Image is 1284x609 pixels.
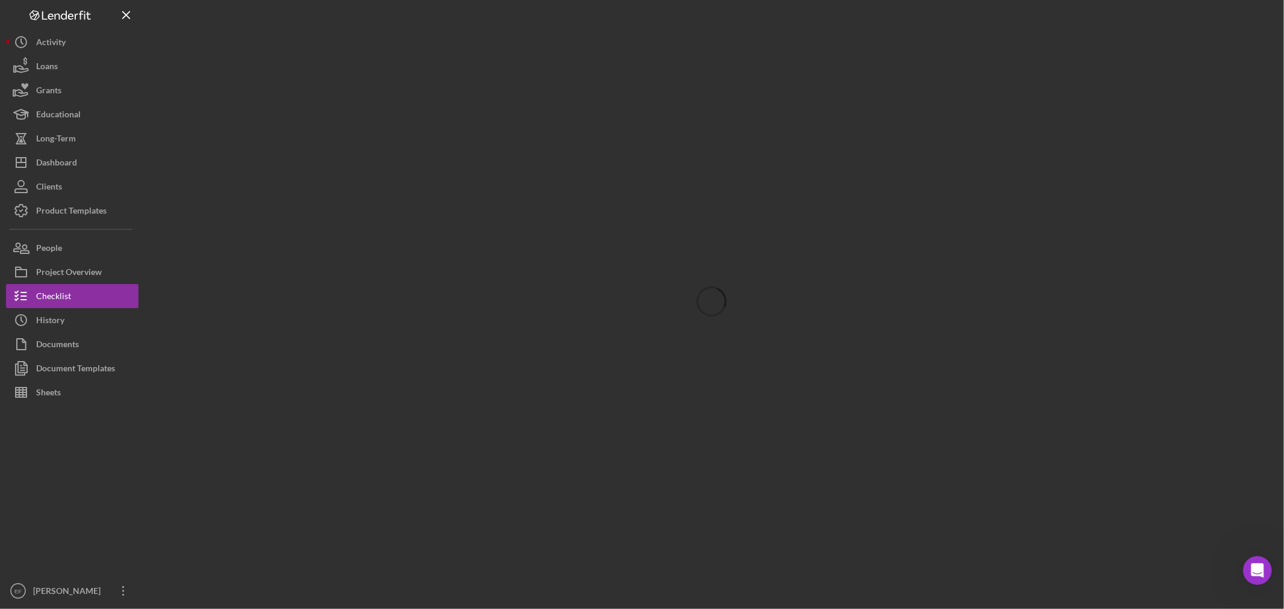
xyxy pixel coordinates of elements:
div: ok ill have him go in and complete it now. [53,279,222,303]
div: Long-Term [36,126,76,153]
div: I see, can you please send me the email address for the project so I can look it up? [10,162,197,212]
button: EF[PERSON_NAME] [6,579,138,603]
iframe: Intercom live chat [1243,556,1272,585]
div: New messages divider [10,330,231,330]
div: Sheets [36,380,61,407]
button: Dashboard [6,150,138,175]
button: Document Templates [6,356,138,380]
button: Educational [6,102,138,126]
div: Dashboard [36,150,77,178]
div: Product Templates [36,199,107,226]
div: Erika says… [10,126,231,162]
div: Document Templates [36,356,115,383]
button: Loans [6,54,138,78]
div: Select a date after [[DATE]] and before [[DATE]] [53,82,222,118]
div: Close [211,5,233,26]
div: his DOB is [DEMOGRAPHIC_DATA] [80,133,222,145]
button: Project Overview [6,260,138,284]
div: Co borrower for Gather up cannot submit credit authorization as his DOB is coming up before [DEMO... [53,19,222,66]
button: History [6,308,138,332]
div: Yes, please let me know if they are still having issues. Thank you![PERSON_NAME] • [DATE] [10,340,197,378]
div: History [36,308,64,335]
button: Sheets [6,380,138,404]
button: Emoji picker [19,394,28,404]
button: People [6,236,138,260]
div: Activity [36,30,66,57]
button: Checklist [6,284,138,308]
textarea: Message… [10,369,231,389]
button: Clients [6,175,138,199]
div: Select a date after [[DATE]] and before [[DATE]] [43,75,231,125]
div: People [36,236,62,263]
button: Activity [6,30,138,54]
div: Christina says… [10,213,231,273]
h1: [PERSON_NAME] [58,6,137,15]
div: Grants [36,78,61,105]
button: Product Templates [6,199,138,223]
button: go back [8,5,31,28]
button: Home [188,5,211,28]
button: Upload attachment [57,394,67,404]
div: his DOB is [DEMOGRAPHIC_DATA] [70,126,231,152]
div: Project Overview [36,260,102,287]
div: Christina says… [10,340,231,404]
button: Send a message… [206,389,226,409]
button: Gif picker [38,394,48,404]
div: Erika says… [10,12,231,75]
img: Profile image for Christina [34,7,54,26]
div: Co borrower for Gather up cannot submit credit authorization as his DOB is coming up before [DEMO... [43,12,231,73]
div: Nevertheless, I edited the form in our back end. Can you please try again? and sorry for the inco... [19,220,188,256]
button: Documents [6,332,138,356]
div: Loans [36,54,58,81]
div: Documents [36,332,79,359]
div: [PERSON_NAME] [30,579,108,606]
div: Christina says… [10,162,231,213]
button: Long-Term [6,126,138,150]
div: Clients [36,175,62,202]
div: I see, can you please send me the email address for the project so I can look it up? [19,169,188,205]
div: Erika says… [10,272,231,320]
div: Nevertheless, I edited the form in our back end. Can you please try again? and sorry for the inco... [10,213,197,263]
div: Yes, please let me know if they are still having issues. Thank you! [19,347,188,371]
div: Checklist [36,284,71,311]
div: Educational [36,102,81,129]
div: ok ill have him go in and complete it now. [43,272,231,310]
text: EF [14,588,22,595]
div: Erika says… [10,75,231,126]
button: Grants [6,78,138,102]
p: Active 1h ago [58,15,112,27]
